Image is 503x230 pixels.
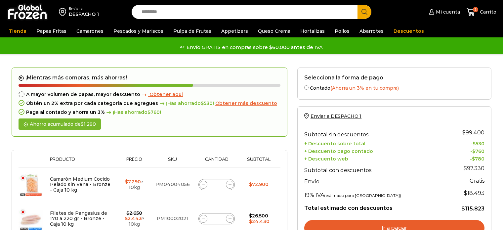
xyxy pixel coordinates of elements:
[472,148,484,154] bdi: 760
[462,129,484,136] bdi: 99.400
[304,126,445,139] th: Subtotal sin descuentos
[473,141,484,147] bdi: 530
[461,206,484,212] bdi: 115.823
[249,213,252,219] span: $
[472,156,484,162] bdi: 780
[464,190,484,196] span: 18.493
[201,100,204,106] span: $
[147,109,160,115] bdi: 760
[19,101,280,106] div: Obtén un 2% extra por cada categoría que agregues
[249,213,268,219] bdi: 26.500
[125,179,128,185] span: $
[473,141,476,147] span: $
[472,156,475,162] span: $
[47,157,116,167] th: Producto
[304,113,361,119] a: Enviar a DESPACHO 1
[50,176,110,193] a: Camarón Medium Cocido Pelado sin Vena - Bronze - Caja 10 kg
[116,157,152,167] th: Precio
[212,214,221,223] input: Product quantity
[462,129,466,136] span: $
[110,25,167,37] a: Pescados y Mariscos
[125,215,128,221] span: $
[201,100,213,106] bdi: 530
[434,9,460,15] span: Mi cuenta
[304,175,445,187] th: Envío
[240,157,277,167] th: Subtotal
[249,218,270,224] bdi: 24.430
[473,7,478,12] span: 2
[105,110,161,115] span: ¡Has ahorrado !
[81,121,96,127] bdi: 1.290
[467,4,496,20] a: 2 Carrito
[140,92,183,97] a: Obtener aqui
[19,110,280,115] div: Paga al contado y ahorra un 3%
[464,165,467,171] span: $
[331,25,353,37] a: Pollos
[152,167,193,202] td: PM04004056
[19,118,101,130] div: Ahorro acumulado de
[59,6,69,18] img: address-field-icon.svg
[304,139,445,147] th: + Descuento sobre total
[193,157,240,167] th: Cantidad
[304,85,309,90] input: Contado(Ahorra un 3% en tu compra)
[330,85,399,91] span: (Ahorra un 3% en tu compra)
[249,181,269,187] bdi: 72.900
[125,179,141,185] bdi: 7.290
[6,25,30,37] a: Tienda
[126,210,129,216] span: $
[152,157,193,167] th: Sku
[218,25,251,37] a: Appetizers
[445,154,484,162] td: -
[249,181,252,187] span: $
[478,9,496,15] span: Carrito
[304,200,445,212] th: Total estimado con descuentos
[311,113,361,119] span: Enviar a DESPACHO 1
[461,206,465,212] span: $
[19,92,280,97] div: A mayor volumen de papas, mayor descuento
[297,25,328,37] a: Hortalizas
[170,25,215,37] a: Pulpa de Frutas
[116,167,152,202] td: × 10kg
[470,178,484,184] strong: Gratis
[249,218,252,224] span: $
[464,165,484,171] bdi: 97.330
[445,147,484,154] td: -
[304,74,484,81] h2: Selecciona la forma de pago
[304,84,484,91] label: Contado
[73,25,107,37] a: Camarones
[357,5,371,19] button: Search button
[19,74,280,81] h2: ¡Mientras más compras, más ahorras!
[69,11,99,18] div: DESPACHO 1
[147,109,150,115] span: $
[304,162,445,175] th: Subtotal con descuentos
[427,5,460,19] a: Mi cuenta
[212,180,221,189] input: Product quantity
[215,101,277,106] a: Obtener más descuento
[126,210,142,216] bdi: 2.650
[304,147,445,154] th: + Descuento pago contado
[445,139,484,147] td: -
[304,187,445,200] th: 19% IVA
[158,101,214,106] span: ¡Has ahorrado !
[472,148,475,154] span: $
[149,91,183,97] span: Obtener aqui
[324,193,401,198] small: (estimado para [GEOGRAPHIC_DATA])
[356,25,387,37] a: Abarrotes
[50,210,107,227] a: Filetes de Pangasius de 170 a 220 gr - Bronze - Caja 10 kg
[464,190,467,196] span: $
[390,25,427,37] a: Descuentos
[125,215,142,221] bdi: 2.443
[81,121,84,127] span: $
[304,154,445,162] th: + Descuento web
[33,25,70,37] a: Papas Fritas
[255,25,294,37] a: Queso Crema
[69,6,99,11] div: Enviar a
